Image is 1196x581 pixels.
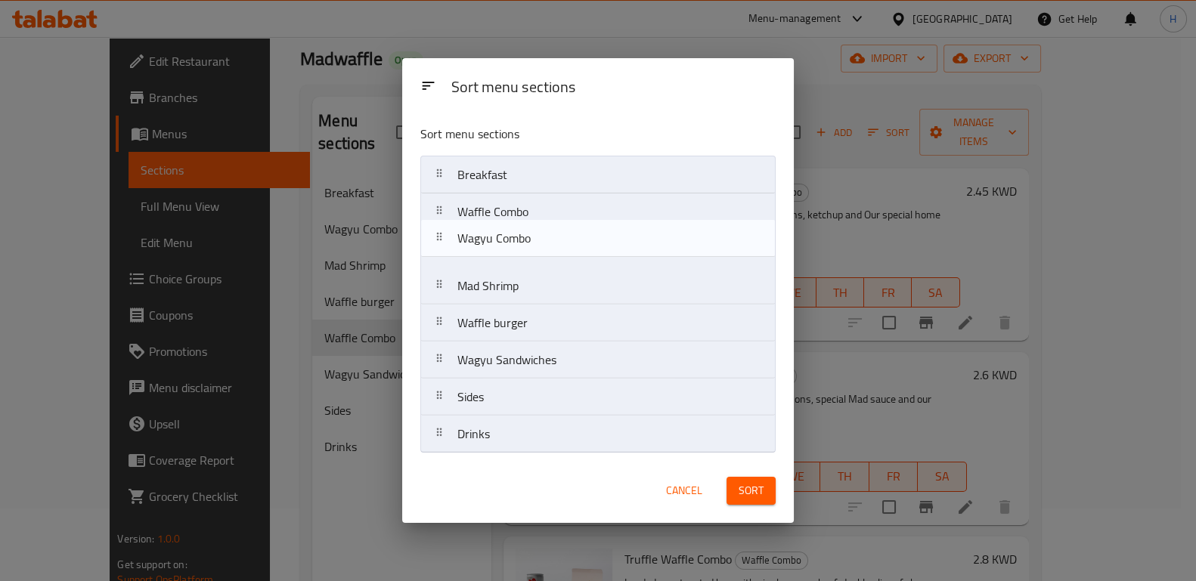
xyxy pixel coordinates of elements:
[445,71,782,105] div: Sort menu sections
[666,481,702,500] span: Cancel
[727,477,776,505] button: Sort
[739,481,764,500] span: Sort
[660,477,708,505] button: Cancel
[420,125,702,144] p: Sort menu sections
